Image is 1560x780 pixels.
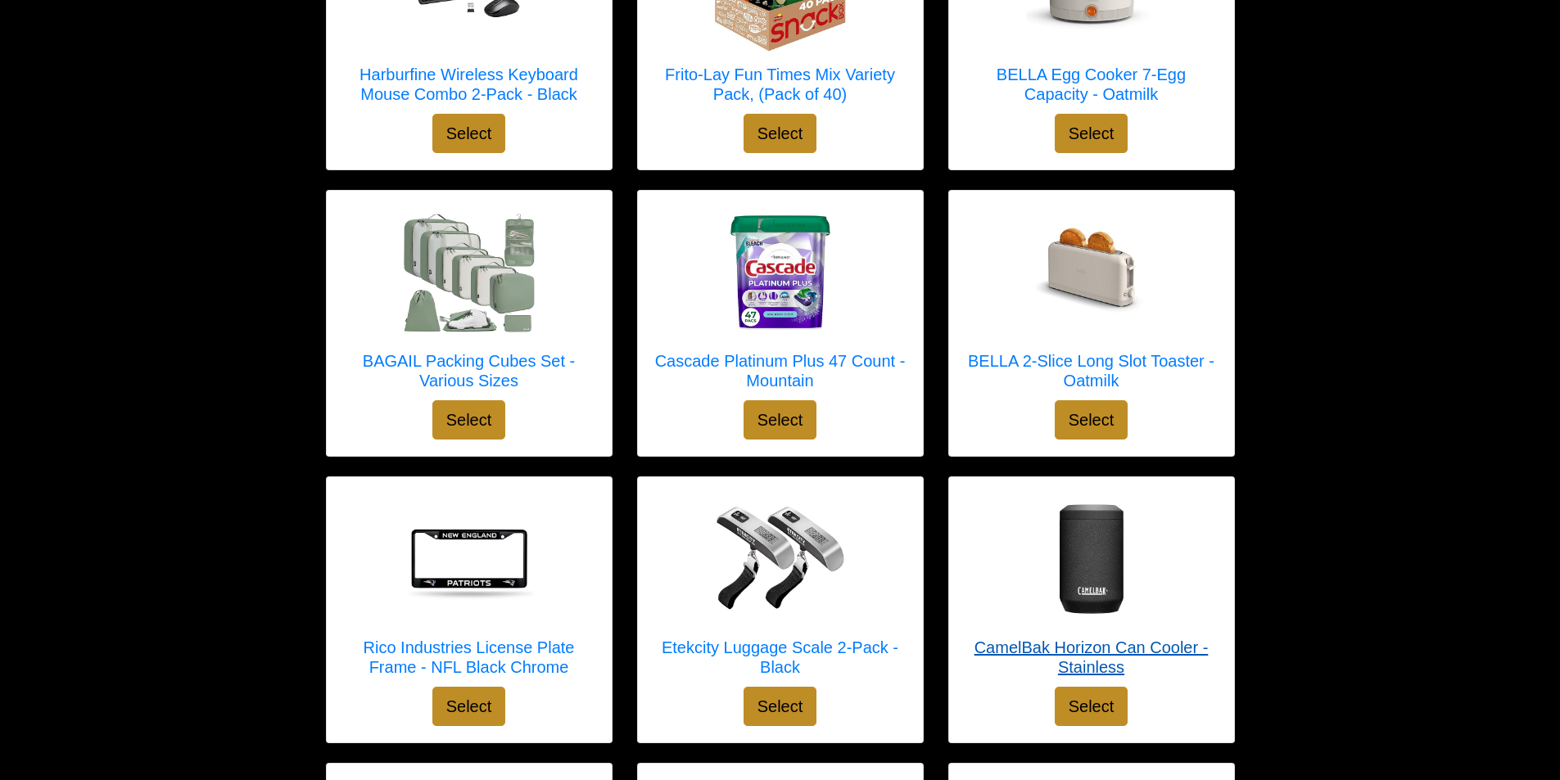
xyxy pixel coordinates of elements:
button: Select [432,687,506,726]
a: Etekcity Luggage Scale 2-Pack - Black Etekcity Luggage Scale 2-Pack - Black [654,494,907,687]
h5: Harburfine Wireless Keyboard Mouse Combo 2-Pack - Black [343,65,595,104]
a: CamelBak Horizon Can Cooler - Stainless CamelBak Horizon Can Cooler - Stainless [965,494,1218,687]
img: BAGAIL Packing Cubes Set - Various Sizes [404,214,535,332]
button: Select [432,400,506,440]
a: BAGAIL Packing Cubes Set - Various Sizes BAGAIL Packing Cubes Set - Various Sizes [343,207,595,400]
a: Cascade Platinum Plus 47 Count - Mountain Cascade Platinum Plus 47 Count - Mountain [654,207,907,400]
img: BELLA 2-Slice Long Slot Toaster - Oatmilk [1026,207,1157,338]
button: Select [432,114,506,153]
h5: Frito-Lay Fun Times Mix Variety Pack, (Pack of 40) [654,65,907,104]
a: BELLA 2-Slice Long Slot Toaster - Oatmilk BELLA 2-Slice Long Slot Toaster - Oatmilk [965,207,1218,400]
button: Select [744,687,817,726]
h5: BELLA 2-Slice Long Slot Toaster - Oatmilk [965,351,1218,390]
h5: Cascade Platinum Plus 47 Count - Mountain [654,351,907,390]
button: Select [744,114,817,153]
img: CamelBak Horizon Can Cooler - Stainless [1026,494,1157,624]
h5: CamelBak Horizon Can Cooler - Stainless [965,638,1218,677]
h5: BELLA Egg Cooker 7-Egg Capacity - Oatmilk [965,65,1218,104]
a: Rico Industries License Plate Frame - NFL Black Chrome Rico Industries License Plate Frame - NFL ... [343,494,595,687]
button: Select [744,400,817,440]
button: Select [1055,400,1128,440]
h5: Rico Industries License Plate Frame - NFL Black Chrome [343,638,595,677]
img: Rico Industries License Plate Frame - NFL Black Chrome [404,494,535,624]
button: Select [1055,687,1128,726]
h5: Etekcity Luggage Scale 2-Pack - Black [654,638,907,677]
button: Select [1055,114,1128,153]
img: Etekcity Luggage Scale 2-Pack - Black [715,494,846,624]
h5: BAGAIL Packing Cubes Set - Various Sizes [343,351,595,390]
img: Cascade Platinum Plus 47 Count - Mountain [715,207,846,338]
